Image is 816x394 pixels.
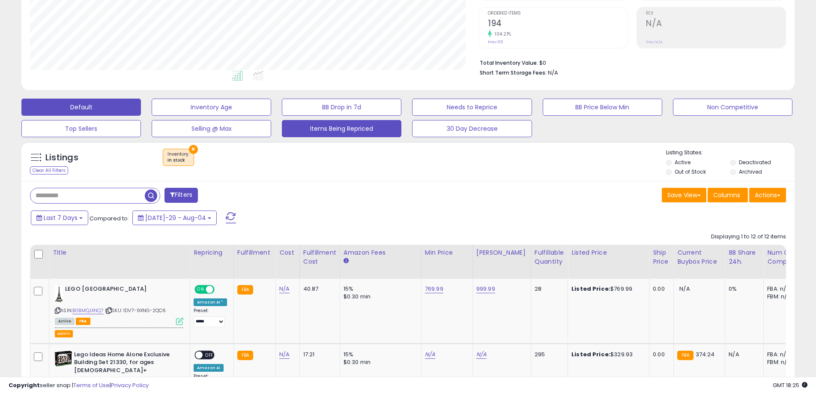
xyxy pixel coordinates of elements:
span: Ordered Items [488,11,628,16]
div: $329.93 [571,351,643,358]
img: 51NXLZYJFVL._SL40_.jpg [55,351,72,367]
small: Amazon Fees. [344,257,349,265]
div: 15% [344,351,415,358]
div: 28 [535,285,561,293]
label: Active [675,159,690,166]
small: FBA [677,351,693,360]
button: Last 7 Days [31,211,88,225]
b: Lego Ideas Home Alone Exclusive Building Set 21330, for ages [DEMOGRAPHIC_DATA]+ [74,351,178,377]
div: Fulfillment Cost [303,248,336,266]
span: Last 7 Days [44,214,78,222]
span: Inventory : [167,151,189,164]
span: | SKU: 1DV7-9XNG-2QC6 [105,307,166,314]
small: FBA [237,351,253,360]
div: Amazon AI [194,364,224,372]
b: LEGO [GEOGRAPHIC_DATA] [65,285,169,295]
h2: 194 [488,18,628,30]
a: B0BMQJXNQ7 [72,307,104,314]
small: Prev: N/A [646,39,663,45]
div: $769.99 [571,285,643,293]
button: Inventory Age [152,99,271,116]
div: 0% [729,285,757,293]
a: Terms of Use [73,381,110,389]
button: Top Sellers [21,120,141,137]
div: Fulfillment [237,248,272,257]
div: BB Share 24h. [729,248,760,266]
div: FBA: n/a [767,351,795,358]
p: Listing States: [666,149,795,157]
button: Non Competitive [673,99,792,116]
div: Displaying 1 to 12 of 12 items [711,233,786,241]
button: Needs to Reprice [412,99,532,116]
div: Cost [279,248,296,257]
button: BB Drop in 7d [282,99,401,116]
div: in stock [167,157,189,163]
b: Listed Price: [571,285,610,293]
small: Prev: 95 [488,39,503,45]
span: ROI [646,11,786,16]
button: Filters [164,188,198,203]
div: 0.00 [653,285,667,293]
div: Current Buybox Price [677,248,721,266]
div: Amazon AI * [194,298,227,306]
b: Listed Price: [571,350,610,358]
div: FBA: n/a [767,285,795,293]
div: seller snap | | [9,382,149,390]
div: 15% [344,285,415,293]
div: Num of Comp. [767,248,798,266]
h5: Listings [45,152,78,164]
small: FBA [237,285,253,295]
label: Out of Stock [675,168,706,175]
span: 374.24 [696,350,715,358]
div: Preset: [194,308,227,327]
button: Save View [662,188,706,202]
span: OFF [203,351,216,358]
button: Columns [708,188,748,202]
a: N/A [425,350,435,359]
span: N/A [679,285,690,293]
span: Columns [713,191,740,199]
b: Short Term Storage Fees: [480,69,547,76]
span: 2025-08-12 18:25 GMT [773,381,807,389]
a: 769.99 [425,285,443,293]
img: 41XXIdmvP5L._SL40_.jpg [55,285,63,302]
div: FBM: n/a [767,358,795,366]
label: Deactivated [739,159,771,166]
a: N/A [279,350,290,359]
h2: N/A [646,18,786,30]
button: Selling @ Max [152,120,271,137]
a: N/A [279,285,290,293]
small: 104.21% [492,31,511,37]
a: N/A [476,350,487,359]
div: $0.30 min [344,358,415,366]
div: Ship Price [653,248,670,266]
a: Privacy Policy [111,381,149,389]
button: Items Being Repriced [282,120,401,137]
span: All listings currently available for purchase on Amazon [55,318,75,325]
div: Min Price [425,248,469,257]
span: FBA [76,318,90,325]
div: ASIN: [55,285,183,324]
span: OFF [213,286,227,293]
div: FBM: n/a [767,293,795,301]
div: $0.30 min [344,293,415,301]
div: Title [53,248,186,257]
div: N/A [729,351,757,358]
b: Total Inventory Value: [480,59,538,66]
button: admin [55,330,73,337]
div: 40.87 [303,285,333,293]
div: Repricing [194,248,230,257]
div: [PERSON_NAME] [476,248,527,257]
span: [DATE]-29 - Aug-04 [145,214,206,222]
li: $0 [480,57,780,67]
button: 30 Day Decrease [412,120,532,137]
button: × [189,145,198,154]
label: Archived [739,168,762,175]
strong: Copyright [9,381,40,389]
div: 17.21 [303,351,333,358]
span: N/A [548,69,558,77]
div: Amazon Fees [344,248,418,257]
span: Compared to: [90,214,129,223]
div: Clear All Filters [30,166,68,174]
a: 999.99 [476,285,495,293]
